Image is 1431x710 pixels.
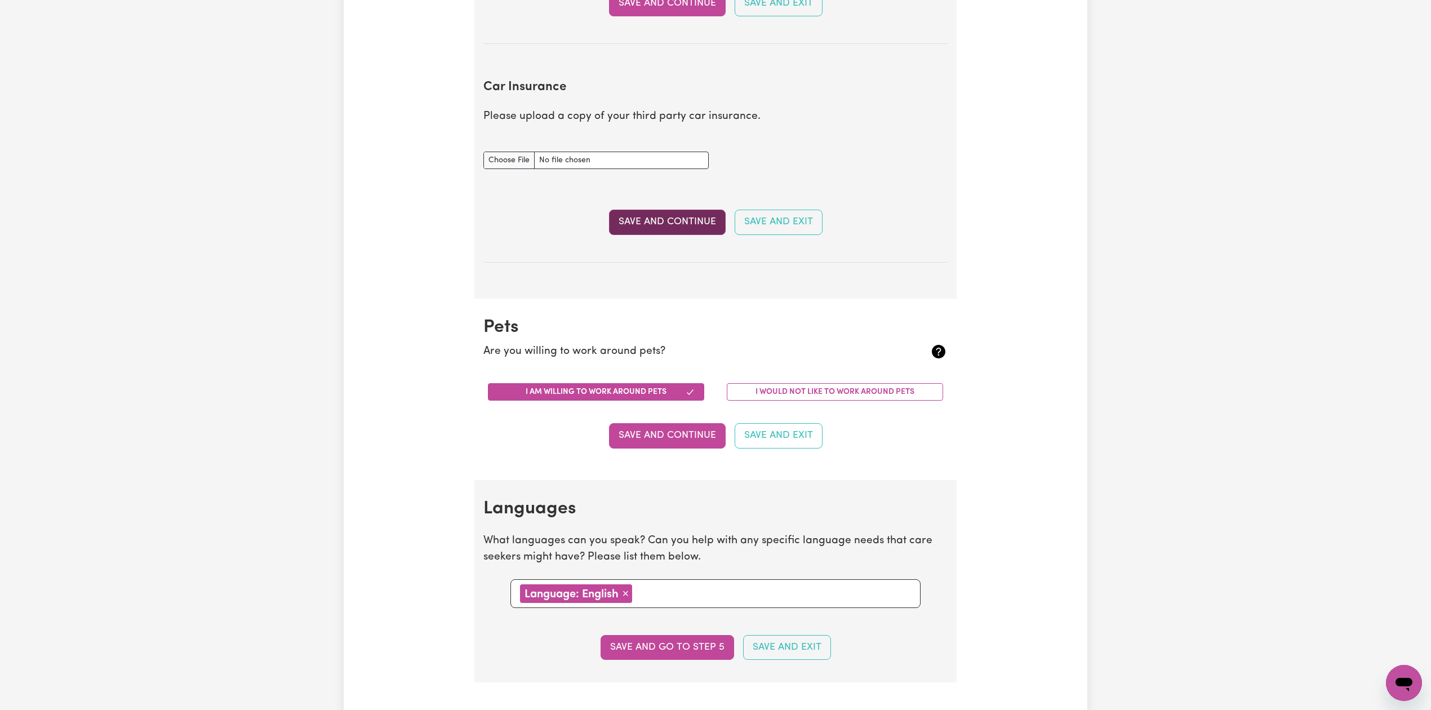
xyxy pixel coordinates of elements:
button: I am willing to work around pets [488,383,704,401]
p: Please upload a copy of your third party car insurance. [483,109,948,125]
iframe: Button to launch messaging window [1386,665,1422,701]
button: Remove [619,584,632,602]
button: I would not like to work around pets [727,383,943,401]
p: Are you willing to work around pets? [483,344,870,360]
h2: Languages [483,498,948,520]
h2: Car Insurance [483,80,948,95]
button: Save and Exit [743,635,831,660]
button: Save and Continue [609,423,726,448]
div: Language: English [520,584,632,603]
p: What languages can you speak? Can you help with any specific language needs that care seekers mig... [483,533,948,566]
h2: Pets [483,317,948,338]
button: Save and Exit [735,210,823,234]
button: Save and go to step 5 [601,635,734,660]
button: Save and Exit [735,423,823,448]
span: × [622,587,629,600]
button: Save and Continue [609,210,726,234]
